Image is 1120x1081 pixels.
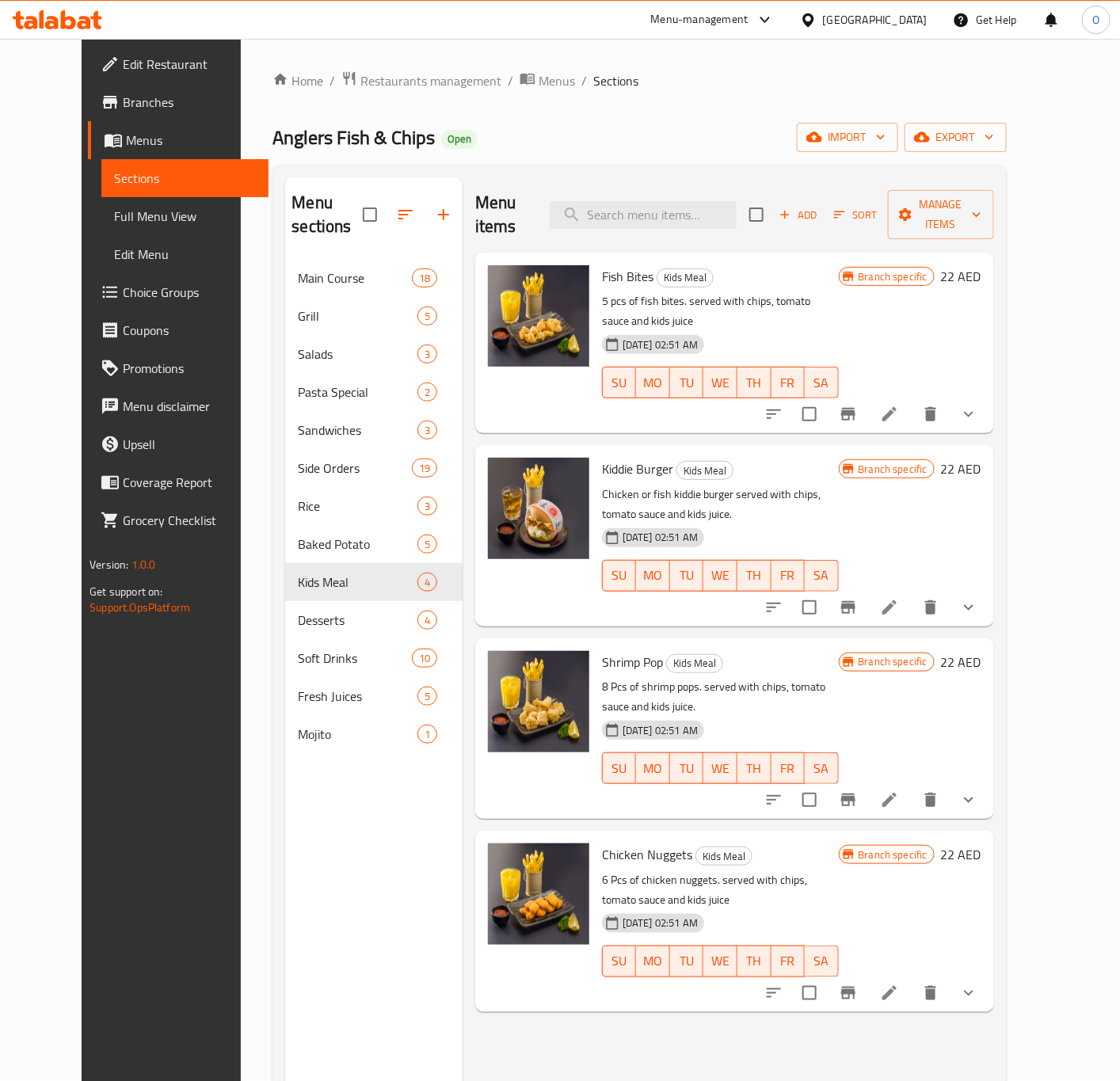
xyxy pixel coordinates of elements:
span: 4 [418,575,436,590]
h6: 22 AED [941,458,981,480]
span: 1.0.0 [131,554,156,575]
span: 4 [418,613,436,628]
nav: Menu sections [285,253,463,759]
div: Baked Potato [298,535,417,554]
div: Main Course18 [285,259,463,297]
button: SA [805,752,839,784]
button: sort-choices [755,588,793,626]
button: MO [636,946,670,977]
span: TU [676,757,698,780]
span: SU [609,371,630,394]
span: 18 [413,271,436,286]
svg: Show Choices [959,790,978,809]
div: Fresh Juices5 [285,677,463,715]
span: 5 [418,309,436,324]
span: Anglers Fish & Chips [272,120,435,155]
span: O [1092,11,1099,29]
span: Fish Bites [602,265,653,288]
p: 8 Pcs of shrimp pops. served with chips, tomato sauce and kids juice. [602,677,838,717]
div: items [412,268,437,287]
span: WE [710,757,731,780]
span: [DATE] 02:51 AM [616,723,704,738]
div: items [412,649,437,668]
span: Rice [298,497,417,516]
span: MO [642,757,664,780]
button: sort-choices [755,974,793,1012]
span: Kids Meal [667,654,722,672]
p: 6 Pcs of chicken nuggets. served with chips, tomato sauce and kids juice [602,870,838,910]
svg: Show Choices [959,405,978,424]
button: MO [636,367,670,398]
button: show more [950,588,988,626]
span: Side Orders [298,459,411,478]
span: Grill [298,306,417,325]
span: Sandwiches [298,421,417,440]
div: items [417,611,437,630]
div: items [417,383,437,402]
span: 3 [418,423,436,438]
button: SA [805,367,839,398]
span: Main Course [298,268,411,287]
span: Coupons [123,321,256,340]
span: Soft Drinks [298,649,411,668]
button: WE [703,560,737,592]
span: Select to update [793,591,826,624]
span: SA [811,564,832,587]
span: export [917,128,994,147]
span: TH [744,371,765,394]
h2: Menu sections [291,191,363,238]
span: WE [710,371,731,394]
button: Branch-specific-item [829,395,867,433]
span: Kids Meal [298,573,417,592]
span: [DATE] 02:51 AM [616,530,704,545]
span: Fresh Juices [298,687,417,706]
span: import [810,128,886,147]
span: Shrimp Pop [602,650,663,674]
button: sort-choices [755,395,793,433]
button: Manage items [888,190,994,239]
div: Open [441,130,478,149]
div: Kids Meal4 [285,563,463,601]
button: FR [771,946,806,977]
input: search [550,201,737,229]
a: Coupons [88,311,269,349]
span: Select section [740,198,773,231]
button: WE [703,752,737,784]
button: TU [670,946,704,977]
span: [DATE] 02:51 AM [616,337,704,352]
button: Add [773,203,824,227]
span: Kids Meal [696,847,752,866]
span: Select to update [793,398,826,431]
h6: 22 AED [941,265,981,287]
h6: 22 AED [941,843,981,866]
button: delete [912,588,950,626]
h2: Menu items [475,191,531,238]
span: Sections [593,71,638,90]
span: Kids Meal [677,462,733,480]
div: items [417,306,437,325]
li: / [330,71,335,90]
a: Upsell [88,425,269,463]
a: Branches [88,83,269,121]
div: Mojito1 [285,715,463,753]
a: Support.OpsPlatform [90,597,190,618]
div: Kids Meal [676,461,733,480]
span: Choice Groups [123,283,256,302]
span: Salads [298,344,417,364]
div: Grill5 [285,297,463,335]
button: TH [737,367,771,398]
span: SA [811,757,832,780]
a: Edit menu item [880,598,899,617]
a: Grocery Checklist [88,501,269,539]
p: 5 pcs of fish bites. served with chips, tomato sauce and kids juice [602,291,838,331]
button: SU [602,560,636,592]
span: Full Menu View [114,207,256,226]
span: 10 [413,651,436,666]
span: Sort [834,206,878,224]
div: Soft Drinks10 [285,639,463,677]
span: Branch specific [852,269,934,284]
span: TH [744,757,765,780]
div: Kids Meal [666,654,723,673]
span: TH [744,950,765,973]
div: Desserts4 [285,601,463,639]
